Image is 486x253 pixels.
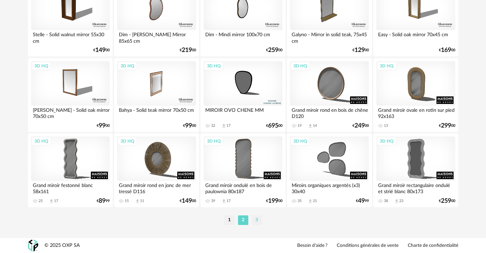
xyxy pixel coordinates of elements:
a: 3D HQ [PERSON_NAME] - Solid oak mirror 70x50 cm €9900 [28,58,113,132]
div: 3D HQ [31,137,51,146]
span: 695 [268,123,278,128]
span: 99 [185,123,192,128]
span: 89 [99,199,106,203]
div: € 00 [180,199,196,203]
span: Download icon [308,123,313,129]
span: 99 [99,123,106,128]
span: Download icon [221,199,226,204]
span: 259 [268,48,278,53]
div: € 00 [183,123,196,128]
div: € 99 [356,199,369,203]
img: OXP [28,240,38,252]
div: 17 [226,199,231,203]
div: 3D HQ [117,137,137,146]
div: 3D HQ [31,62,51,70]
div: 23 [399,199,403,203]
span: 259 [441,199,451,203]
div: Galyno - Mirror in solid teak, 75x45 cm [290,30,369,44]
div: 14 [313,123,317,128]
a: Charte de confidentialité [408,243,458,249]
div: 32 [211,123,215,128]
div: € 00 [266,123,282,128]
span: 199 [268,199,278,203]
li: 2 [238,215,248,225]
span: Download icon [221,123,226,129]
span: Download icon [135,199,140,204]
a: 3D HQ Bahya - Solid teak mirror 70x50 cm €9900 [114,58,199,132]
div: 21 [313,199,317,203]
div: Bahya - Solid teak mirror 70x50 cm [117,106,196,119]
div: Grand miroir rond en bois de chêne D120 [290,106,369,119]
div: 11 [140,199,144,203]
div: 3D HQ [290,62,310,70]
div: € 00 [266,48,282,53]
li: 1 [224,215,235,225]
a: 3D HQ Miroirs organiques argentés (x3) 30x40 35 Download icon 21 €4999 [287,133,372,207]
div: Grand miroir ondulé en bois de paulownia 80x187 [204,181,282,195]
div: Grand miroir festonné blanc 58x161 [31,181,110,195]
div: © 2025 OXP SA [44,242,80,249]
div: € 00 [352,48,369,53]
span: Download icon [308,199,313,204]
span: Download icon [394,199,399,204]
div: € 00 [97,123,110,128]
div: Miroirs organiques argentés (x3) 30x40 [290,181,369,195]
div: 15 [125,199,129,203]
span: 299 [441,123,451,128]
span: 49 [358,199,365,203]
a: 3D HQ Grand miroir rond en jonc de mer tressé D116 15 Download icon 11 €14900 [114,133,199,207]
div: € 00 [93,48,110,53]
div: Grand miroir rectangulaire ondulé et strié blanc 80x173 [376,181,455,195]
span: 249 [355,123,365,128]
div: 25 [39,199,43,203]
div: 3D HQ [377,62,397,70]
span: 129 [355,48,365,53]
div: € 00 [180,48,196,53]
div: Stelle - Solid walnut mirror 55x30 cm [31,30,110,44]
a: Besoin d'aide ? [297,243,328,249]
a: 3D HQ MIROIR OVO CHENE MM 32 Download icon 17 €69500 [200,58,285,132]
div: € 00 [266,199,282,203]
div: € 00 [439,48,455,53]
div: € 00 [439,199,455,203]
div: 3D HQ [204,137,224,146]
div: 3D HQ [290,137,310,146]
div: € 00 [439,123,455,128]
div: 38 [384,199,388,203]
a: Conditions générales de vente [337,243,399,249]
span: 219 [182,48,192,53]
div: € 00 [352,123,369,128]
span: 149 [182,199,192,203]
div: 3D HQ [377,137,397,146]
div: € 99 [97,199,110,203]
div: 17 [54,199,58,203]
span: Download icon [49,199,54,204]
a: 3D HQ Grand miroir ovale en rotin sur pied 92x163 13 €29900 [373,58,458,132]
a: 3D HQ Grand miroir ondulé en bois de paulownia 80x187 39 Download icon 17 €19900 [200,133,285,207]
div: 13 [384,123,388,128]
div: Grand miroir rond en jonc de mer tressé D116 [117,181,196,195]
div: Easy - Solid oak mirror 70x45 cm [376,30,455,44]
a: 3D HQ Grand miroir rectangulaire ondulé et strié blanc 80x173 38 Download icon 23 €25900 [373,133,458,207]
div: [PERSON_NAME] - Solid oak mirror 70x50 cm [31,106,110,119]
div: 3D HQ [117,62,137,70]
div: 17 [226,123,231,128]
div: 39 [211,199,215,203]
div: 35 [297,199,302,203]
div: 19 [297,123,302,128]
li: 3 [252,215,262,225]
div: Dim - Mindi mirror 100x70 cm [204,30,282,44]
div: Grand miroir ovale en rotin sur pied 92x163 [376,106,455,119]
div: Dim - [PERSON_NAME] Mirror 85x65 cm [117,30,196,44]
a: 3D HQ Grand miroir festonné blanc 58x161 25 Download icon 17 €8999 [28,133,113,207]
span: 149 [95,48,106,53]
div: 3D HQ [204,62,224,70]
div: MIROIR OVO CHENE MM [204,106,282,119]
span: 169 [441,48,451,53]
a: 3D HQ Grand miroir rond en bois de chêne D120 19 Download icon 14 €24900 [287,58,372,132]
